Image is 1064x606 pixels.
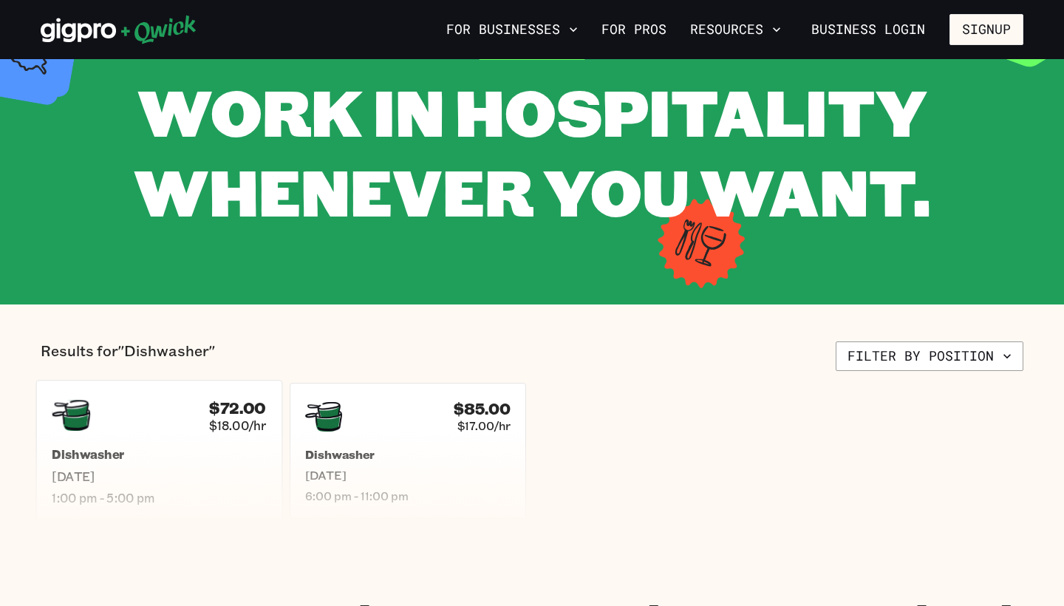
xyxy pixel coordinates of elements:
span: WORK IN HOSPITALITY WHENEVER YOU WANT. [134,69,930,234]
span: 6:00 pm - 11:00 pm [305,488,511,503]
h5: Dishwasher [305,447,511,462]
a: $85.00$17.00/hrDishwasher[DATE]6:00 pm - 11:00 pm [290,383,527,519]
button: For Businesses [440,17,584,42]
h4: $72.00 [209,398,266,418]
span: [DATE] [305,468,511,483]
span: [DATE] [52,469,266,484]
a: $72.00$18.00/hrDishwasher[DATE]1:00 pm - 5:00 pm [36,380,282,521]
button: Resources [684,17,787,42]
span: 1:00 pm - 5:00 pm [52,490,266,505]
span: $17.00/hr [457,418,511,433]
button: Filter by position [836,341,1023,371]
h4: $85.00 [454,400,511,418]
button: Signup [949,14,1023,45]
p: Results for "Dishwasher" [41,341,215,371]
a: For Pros [596,17,672,42]
a: Business Login [799,14,938,45]
span: $18.00/hr [209,418,266,433]
h5: Dishwasher [52,447,266,463]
